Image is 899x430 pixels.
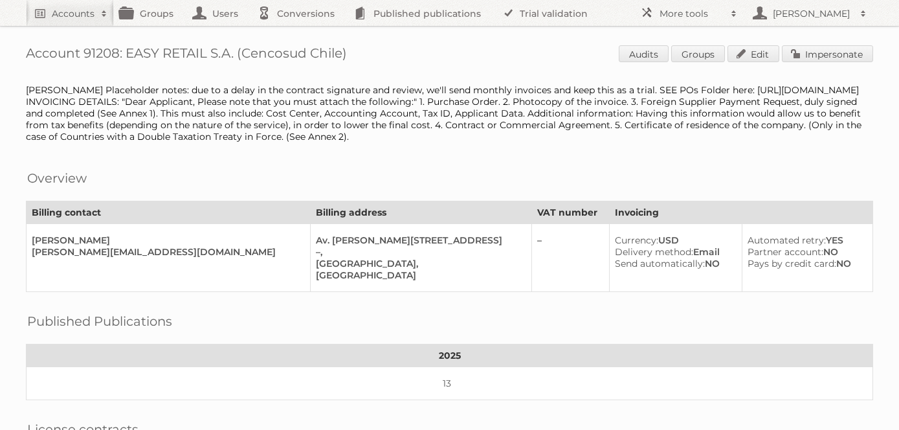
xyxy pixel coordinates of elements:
[727,45,779,62] a: Edit
[610,201,873,224] th: Invoicing
[619,45,669,62] a: Audits
[27,311,172,331] h2: Published Publications
[660,7,724,20] h2: More tools
[52,7,94,20] h2: Accounts
[27,345,873,367] th: 2025
[748,234,826,246] span: Automated retry:
[32,246,300,258] div: [PERSON_NAME][EMAIL_ADDRESS][DOMAIN_NAME]
[316,258,521,269] div: [GEOGRAPHIC_DATA],
[32,234,300,246] div: [PERSON_NAME]
[316,269,521,281] div: [GEOGRAPHIC_DATA]
[770,7,854,20] h2: [PERSON_NAME]
[311,201,532,224] th: Billing address
[532,224,610,292] td: –
[748,246,823,258] span: Partner account:
[26,84,873,142] div: [PERSON_NAME] Placeholder notes: due to a delay in the contract signature and review, we'll send ...
[615,234,658,246] span: Currency:
[615,258,705,269] span: Send automatically:
[26,45,873,65] h1: Account 91208: EASY RETAIL S.A. (Cencosud Chile)
[615,234,731,246] div: USD
[615,258,731,269] div: NO
[316,234,521,246] div: Av. [PERSON_NAME][STREET_ADDRESS]
[671,45,725,62] a: Groups
[748,246,862,258] div: NO
[27,201,311,224] th: Billing contact
[27,168,87,188] h2: Overview
[748,258,836,269] span: Pays by credit card:
[615,246,693,258] span: Delivery method:
[748,234,862,246] div: YES
[615,246,731,258] div: Email
[27,367,873,400] td: 13
[782,45,873,62] a: Impersonate
[316,246,521,258] div: –,
[748,258,862,269] div: NO
[532,201,610,224] th: VAT number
